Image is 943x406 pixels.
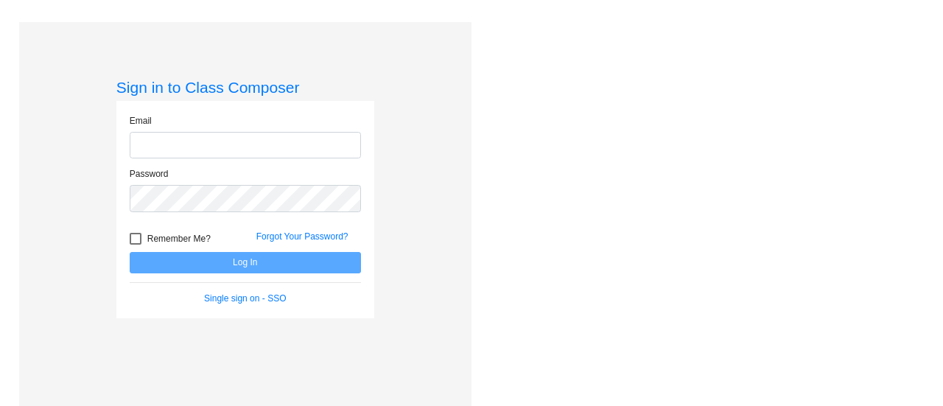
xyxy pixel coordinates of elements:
a: Single sign on - SSO [204,293,286,304]
label: Password [130,167,169,181]
button: Log In [130,252,361,273]
label: Email [130,114,152,127]
span: Remember Me? [147,230,211,248]
h3: Sign in to Class Composer [116,78,374,97]
a: Forgot Your Password? [256,231,348,242]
